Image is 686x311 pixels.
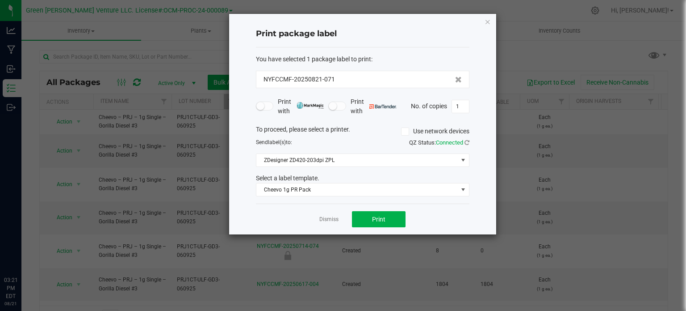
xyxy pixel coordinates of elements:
h4: Print package label [256,28,469,40]
a: Dismiss [319,216,339,223]
span: NYFCCMF-20250821-071 [264,75,335,84]
iframe: Resource center [9,239,36,266]
img: bartender.png [369,104,397,109]
span: ZDesigner ZD420-203dpi ZPL [256,154,458,166]
span: Print with [278,97,324,116]
img: mark_magic_cybra.png [297,102,324,109]
div: Select a label template. [249,174,476,183]
iframe: Resource center unread badge [26,238,37,249]
span: No. of copies [411,102,447,109]
div: : [256,55,469,64]
span: Print [372,216,385,223]
span: Cheevo 1g PR Pack [256,183,458,196]
span: label(s) [268,139,286,145]
span: Print with [351,97,397,116]
span: Send to: [256,139,292,145]
span: QZ Status: [409,139,469,146]
span: Connected [436,139,463,146]
button: Print [352,211,406,227]
label: Use network devices [401,127,469,136]
span: You have selected 1 package label to print [256,55,371,63]
div: To proceed, please select a printer. [249,125,476,138]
